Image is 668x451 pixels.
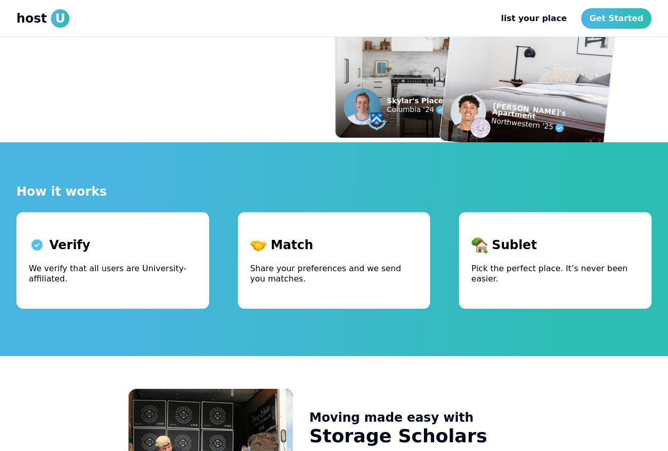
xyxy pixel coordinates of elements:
[492,102,607,126] p: [PERSON_NAME]'s Apartment
[51,9,69,28] span: U
[469,117,492,139] img: example listing host
[366,111,387,131] img: example listing host
[16,9,69,28] a: hostU
[344,88,381,125] img: example listing host
[387,98,447,104] p: Skylar's Place
[387,104,447,116] p: Columbia '24
[16,10,47,27] span: host
[449,92,488,133] img: example listing host
[471,237,639,253] p: Sublet
[493,8,652,29] nav: Main
[16,183,652,200] p: How it works
[250,264,418,284] p: Share your preferences and we send you matches.
[493,8,575,29] a: list your place
[581,8,652,29] a: Get Started
[29,264,197,284] p: We verify that all users are University-affiliated.
[29,237,197,253] p: Verify
[471,264,639,284] p: Pick the perfect place. It’s never been easier.
[250,237,267,253] img: match icon
[309,409,474,426] p: Moving made easy with
[471,237,488,253] img: sublet icon
[491,115,605,139] p: Northwestern '25
[309,426,487,446] p: Storage Scholars
[250,237,418,253] p: Match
